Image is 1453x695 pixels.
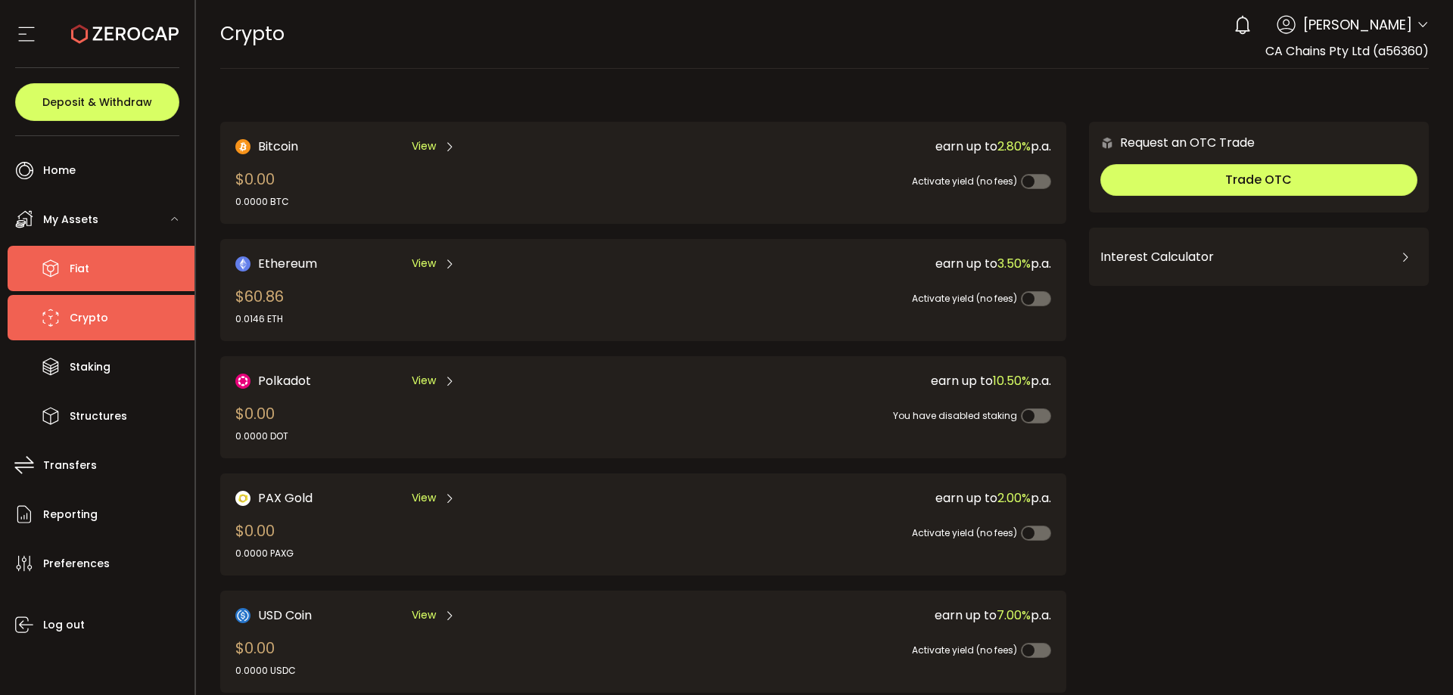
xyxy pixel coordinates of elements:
iframe: Chat Widget [1277,532,1453,695]
img: Bitcoin [235,139,250,154]
span: [PERSON_NAME] [1303,14,1412,35]
span: Transfers [43,455,97,476]
button: Deposit & Withdraw [15,83,179,121]
span: Polkadot [258,371,311,390]
div: earn up to p.a. [633,606,1051,625]
div: $0.00 [235,168,289,209]
div: 0.0000 PAXG [235,547,294,560]
img: DOT [235,374,250,389]
span: Activate yield (no fees) [912,526,1017,539]
div: Interest Calculator [1100,239,1417,275]
div: $0.00 [235,637,296,678]
span: 7.00% [997,607,1031,624]
span: Reporting [43,504,98,526]
div: 0.0000 USDC [235,664,296,678]
span: Fiat [70,258,89,280]
span: Deposit & Withdraw [42,97,152,107]
div: earn up to p.a. [633,489,1051,507]
button: Trade OTC [1100,164,1417,196]
span: View [412,256,436,271]
span: 2.00% [997,489,1031,507]
img: PAX Gold [235,491,250,506]
span: My Assets [43,209,98,231]
span: 10.50% [993,372,1031,389]
div: $60.86 [235,285,284,326]
span: USD Coin [258,606,312,625]
span: Activate yield (no fees) [912,292,1017,305]
div: Request an OTC Trade [1089,133,1255,152]
div: $0.00 [235,520,294,560]
span: Preferences [43,553,110,575]
img: 6nGpN7MZ9FLuBP83NiajKbTRY4UzlzQtBKtCrLLspmCkSvCZHBKvY3NxgQaT5JnOQREvtQ257bXeeSTueZfAPizblJ+Fe8JwA... [1100,136,1114,150]
div: earn up to p.a. [633,137,1051,156]
span: Home [43,160,76,182]
span: Bitcoin [258,137,298,156]
img: USD Coin [235,608,250,623]
div: 0.0000 BTC [235,195,289,209]
span: Trade OTC [1225,171,1292,188]
span: PAX Gold [258,489,313,507]
span: View [412,138,436,154]
div: earn up to p.a. [633,254,1051,273]
span: Crypto [220,20,285,47]
span: CA Chains Pty Ltd (a56360) [1265,42,1429,60]
span: Staking [70,356,110,378]
span: View [412,607,436,623]
span: View [412,373,436,389]
span: Activate yield (no fees) [912,644,1017,656]
span: 3.50% [997,255,1031,272]
span: Structures [70,405,127,427]
span: Activate yield (no fees) [912,175,1017,188]
div: earn up to p.a. [633,371,1051,390]
div: 0.0146 ETH [235,312,284,326]
div: 0.0000 DOT [235,430,288,443]
span: Log out [43,614,85,636]
span: Ethereum [258,254,317,273]
img: Ethereum [235,256,250,271]
div: $0.00 [235,402,288,443]
span: Crypto [70,307,108,329]
span: 2.80% [997,138,1031,155]
span: View [412,490,436,506]
span: You have disabled staking [893,409,1017,422]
